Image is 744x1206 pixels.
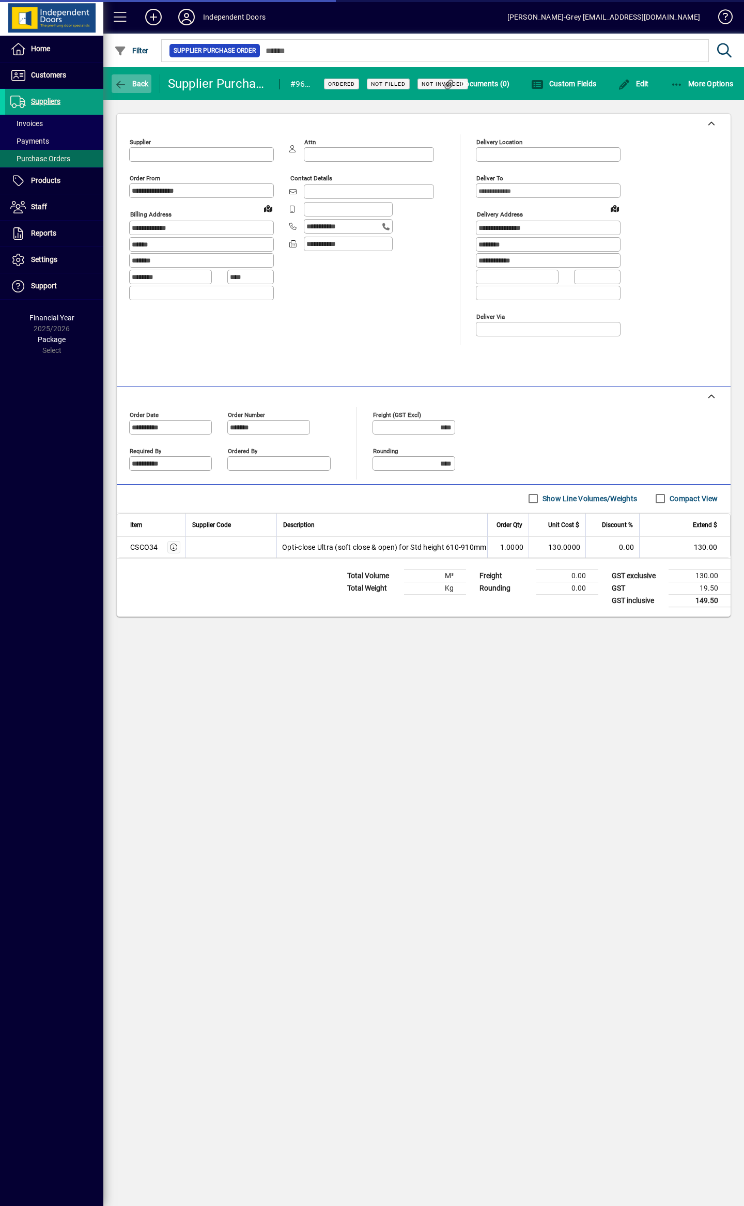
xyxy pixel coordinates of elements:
span: Package [38,335,66,344]
td: 1.0000 [487,537,529,558]
div: Independent Doors [203,9,266,25]
td: 0.00 [536,569,598,582]
td: M³ [404,569,466,582]
td: Rounding [474,582,536,594]
span: Unit Cost $ [548,519,579,531]
label: Show Line Volumes/Weights [540,493,637,504]
td: 130.0000 [529,537,585,558]
mat-label: Order number [228,411,265,418]
td: 0.00 [536,582,598,594]
span: Custom Fields [531,80,596,88]
a: Purchase Orders [5,150,103,167]
span: Edit [618,80,649,88]
button: Add [137,8,170,26]
mat-label: Supplier [130,138,151,146]
span: Staff [31,203,47,211]
span: Products [31,176,60,184]
td: 149.50 [669,594,731,607]
mat-label: Deliver via [476,313,505,320]
div: [PERSON_NAME]-Grey [EMAIL_ADDRESS][DOMAIN_NAME] [507,9,700,25]
a: Customers [5,63,103,88]
td: Total Weight [342,582,404,594]
button: Edit [615,74,652,93]
a: Payments [5,132,103,150]
span: Purchase Orders [10,154,70,163]
mat-label: Deliver To [476,175,503,182]
span: Back [114,80,149,88]
span: Order Qty [497,519,522,531]
span: Opti-close Ultra (soft close & open) for Std height 610-910mm cavity slider 35-60kg [282,542,556,552]
mat-label: Attn [304,138,316,146]
span: Ordered [328,81,355,87]
label: Compact View [668,493,718,504]
span: Invoices [10,119,43,128]
span: Supplier Purchase Order [174,45,256,56]
div: Supplier Purchase Order [168,75,269,92]
td: GST exclusive [607,569,669,582]
span: More Options [671,80,734,88]
button: Documents (0) [440,74,513,93]
mat-label: Required by [130,447,161,454]
span: Extend $ [693,519,717,531]
span: Not Invoiced [422,81,464,87]
span: Documents (0) [443,80,510,88]
span: Not Filled [371,81,406,87]
a: View on map [260,200,276,217]
a: Settings [5,247,103,273]
button: Profile [170,8,203,26]
span: Discount % [602,519,633,531]
a: View on map [607,200,623,217]
div: #96451-1 [290,76,311,92]
span: Home [31,44,50,53]
a: Support [5,273,103,299]
mat-label: Rounding [373,447,398,454]
mat-label: Freight (GST excl) [373,411,421,418]
mat-label: Order from [130,175,160,182]
mat-label: Ordered by [228,447,257,454]
span: Financial Year [29,314,74,322]
a: Staff [5,194,103,220]
span: Support [31,282,57,290]
td: Total Volume [342,569,404,582]
td: GST inclusive [607,594,669,607]
td: 130.00 [669,569,731,582]
span: Filter [114,47,149,55]
a: Home [5,36,103,62]
span: Reports [31,229,56,237]
span: Suppliers [31,97,60,105]
span: Payments [10,137,49,145]
button: Back [112,74,151,93]
button: Filter [112,41,151,60]
mat-label: Order date [130,411,159,418]
td: GST [607,582,669,594]
button: Custom Fields [529,74,599,93]
a: Products [5,168,103,194]
td: 0.00 [585,537,639,558]
mat-label: Delivery Location [476,138,522,146]
div: CSCO34 [130,542,158,552]
a: Knowledge Base [710,2,731,36]
a: Invoices [5,115,103,132]
span: Customers [31,71,66,79]
span: Settings [31,255,57,264]
a: Reports [5,221,103,246]
td: Kg [404,582,466,594]
td: 19.50 [669,582,731,594]
td: Freight [474,569,536,582]
span: Supplier Code [192,519,231,531]
button: More Options [668,74,736,93]
td: 130.00 [639,537,730,558]
span: Description [283,519,315,531]
span: Item [130,519,143,531]
app-page-header-button: Back [103,74,160,93]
